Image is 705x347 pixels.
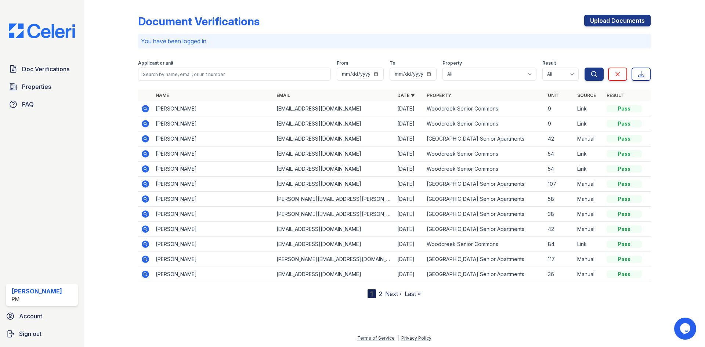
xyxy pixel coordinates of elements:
[545,101,574,116] td: 9
[574,101,604,116] td: Link
[607,135,642,142] div: Pass
[394,237,424,252] td: [DATE]
[379,290,382,297] a: 2
[545,237,574,252] td: 84
[153,267,274,282] td: [PERSON_NAME]
[12,296,62,303] div: PMI
[574,147,604,162] td: Link
[394,222,424,237] td: [DATE]
[607,210,642,218] div: Pass
[427,93,451,98] a: Property
[274,267,394,282] td: [EMAIL_ADDRESS][DOMAIN_NAME]
[394,192,424,207] td: [DATE]
[574,162,604,177] td: Link
[153,237,274,252] td: [PERSON_NAME]
[274,101,394,116] td: [EMAIL_ADDRESS][DOMAIN_NAME]
[337,60,348,66] label: From
[153,131,274,147] td: [PERSON_NAME]
[138,15,260,28] div: Document Verifications
[394,267,424,282] td: [DATE]
[548,93,559,98] a: Unit
[545,267,574,282] td: 36
[274,162,394,177] td: [EMAIL_ADDRESS][DOMAIN_NAME]
[6,97,78,112] a: FAQ
[19,329,41,338] span: Sign out
[607,93,624,98] a: Result
[607,225,642,233] div: Pass
[424,101,545,116] td: Woodcreek Senior Commons
[385,290,402,297] a: Next ›
[153,252,274,267] td: [PERSON_NAME]
[545,207,574,222] td: 38
[424,116,545,131] td: Woodcreek Senior Commons
[22,82,51,91] span: Properties
[394,131,424,147] td: [DATE]
[274,147,394,162] td: [EMAIL_ADDRESS][DOMAIN_NAME]
[574,267,604,282] td: Manual
[138,60,173,66] label: Applicant or unit
[424,131,545,147] td: [GEOGRAPHIC_DATA] Senior Apartments
[545,252,574,267] td: 117
[274,237,394,252] td: [EMAIL_ADDRESS][DOMAIN_NAME]
[19,312,42,321] span: Account
[22,65,69,73] span: Doc Verifications
[394,116,424,131] td: [DATE]
[545,116,574,131] td: 9
[424,222,545,237] td: [GEOGRAPHIC_DATA] Senior Apartments
[394,177,424,192] td: [DATE]
[424,147,545,162] td: Woodcreek Senior Commons
[394,207,424,222] td: [DATE]
[607,241,642,248] div: Pass
[607,180,642,188] div: Pass
[390,60,395,66] label: To
[6,79,78,94] a: Properties
[153,177,274,192] td: [PERSON_NAME]
[156,93,169,98] a: Name
[574,177,604,192] td: Manual
[274,192,394,207] td: [PERSON_NAME][EMAIL_ADDRESS][PERSON_NAME][DOMAIN_NAME]
[153,147,274,162] td: [PERSON_NAME]
[424,162,545,177] td: Woodcreek Senior Commons
[424,192,545,207] td: [GEOGRAPHIC_DATA] Senior Apartments
[607,195,642,203] div: Pass
[141,37,648,46] p: You have been logged in
[397,335,399,341] div: |
[401,335,431,341] a: Privacy Policy
[3,309,81,323] a: Account
[276,93,290,98] a: Email
[394,147,424,162] td: [DATE]
[545,222,574,237] td: 42
[577,93,596,98] a: Source
[3,326,81,341] a: Sign out
[6,62,78,76] a: Doc Verifications
[424,267,545,282] td: [GEOGRAPHIC_DATA] Senior Apartments
[274,177,394,192] td: [EMAIL_ADDRESS][DOMAIN_NAME]
[153,207,274,222] td: [PERSON_NAME]
[12,287,62,296] div: [PERSON_NAME]
[424,237,545,252] td: Woodcreek Senior Commons
[545,162,574,177] td: 54
[153,222,274,237] td: [PERSON_NAME]
[574,252,604,267] td: Manual
[584,15,651,26] a: Upload Documents
[274,252,394,267] td: [PERSON_NAME][EMAIL_ADDRESS][DOMAIN_NAME]
[3,24,81,38] img: CE_Logo_Blue-a8612792a0a2168367f1c8372b55b34899dd931a85d93a1a3d3e32e68fde9ad4.png
[607,271,642,278] div: Pass
[138,68,331,81] input: Search by name, email, or unit number
[153,101,274,116] td: [PERSON_NAME]
[545,192,574,207] td: 58
[153,116,274,131] td: [PERSON_NAME]
[607,105,642,112] div: Pass
[424,177,545,192] td: [GEOGRAPHIC_DATA] Senior Apartments
[574,116,604,131] td: Link
[674,318,698,340] iframe: chat widget
[545,147,574,162] td: 54
[394,252,424,267] td: [DATE]
[574,207,604,222] td: Manual
[607,165,642,173] div: Pass
[574,237,604,252] td: Link
[274,131,394,147] td: [EMAIL_ADDRESS][DOMAIN_NAME]
[545,177,574,192] td: 107
[574,222,604,237] td: Manual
